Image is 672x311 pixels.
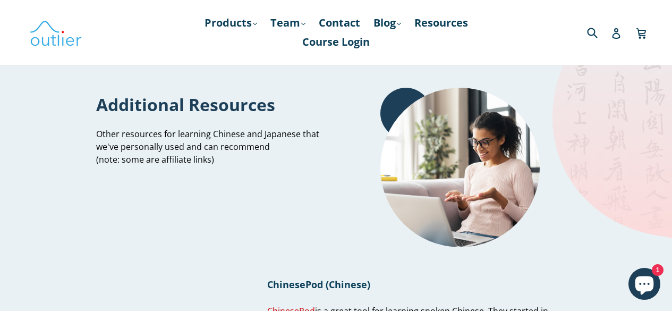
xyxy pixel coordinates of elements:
[265,13,311,32] a: Team
[625,268,664,302] inbox-online-store-chat: Shopify online store chat
[96,93,328,116] h1: Additional Resources
[313,13,365,32] a: Contact
[297,32,375,52] a: Course Login
[584,21,614,43] input: Search
[409,13,473,32] a: Resources
[29,17,82,48] img: Outlier Linguistics
[96,128,319,165] span: Other resources for learning Chinese and Japanese that we've personally used and can recommend (n...
[199,13,262,32] a: Products
[267,278,576,291] h1: ChinesePod (Chinese)
[368,13,406,32] a: Blog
